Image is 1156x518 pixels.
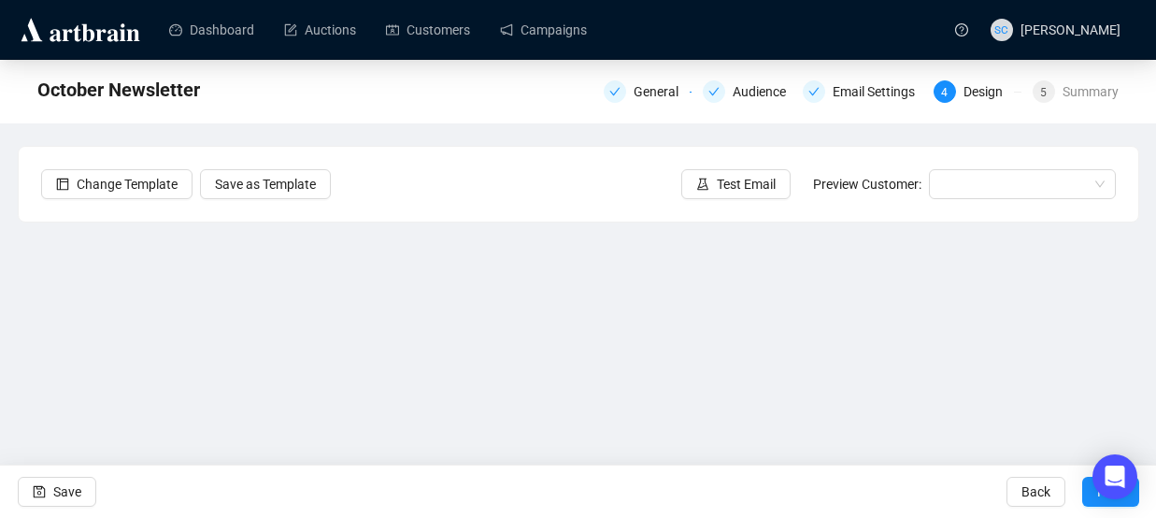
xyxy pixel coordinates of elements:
span: check [609,86,621,97]
button: Back [1006,477,1065,507]
a: Dashboard [169,6,254,54]
span: experiment [696,178,709,191]
span: Back [1021,466,1050,518]
span: [PERSON_NAME] [1020,22,1120,37]
div: General [634,80,690,103]
button: Next [1082,477,1139,507]
span: check [808,86,820,97]
div: Open Intercom Messenger [1092,454,1137,499]
button: Change Template [41,169,193,199]
span: save [33,485,46,498]
span: 5 [1040,86,1047,99]
span: Preview Customer: [813,177,921,192]
button: Save [18,477,96,507]
button: Save as Template [200,169,331,199]
a: Auctions [284,6,356,54]
span: Save [53,466,81,518]
div: 5Summary [1033,80,1119,103]
span: Save as Template [215,174,316,194]
span: layout [56,178,69,191]
span: SC [994,21,1007,38]
div: Audience [703,80,791,103]
div: Summary [1063,80,1119,103]
img: logo [18,15,143,45]
span: Test Email [717,174,776,194]
div: 4Design [934,80,1021,103]
div: Audience [733,80,797,103]
button: Test Email [681,169,791,199]
span: question-circle [955,23,968,36]
span: 4 [941,86,948,99]
a: Customers [386,6,470,54]
div: General [604,80,692,103]
div: Design [963,80,1014,103]
div: Email Settings [833,80,926,103]
div: Email Settings [803,80,922,103]
a: Campaigns [500,6,587,54]
span: Change Template [77,174,178,194]
span: check [708,86,720,97]
span: October Newsletter [37,75,200,105]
